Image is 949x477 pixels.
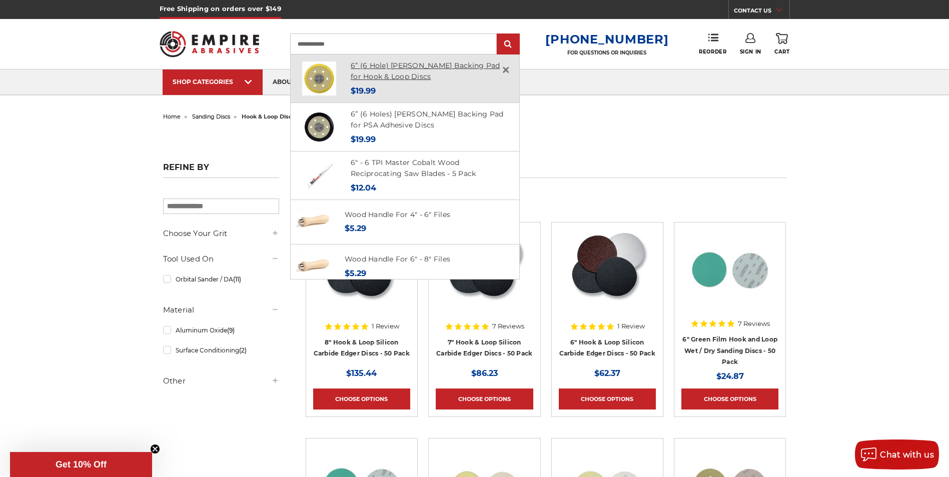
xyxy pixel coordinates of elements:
span: $135.44 [346,368,377,378]
span: 7 Reviews [738,320,770,327]
span: $5.29 [345,223,366,233]
span: (11) [233,275,241,283]
a: Wood Handle For 6" - 8" Files [345,254,450,263]
img: 6-inch 60-grit green film hook and loop sanding discs with fast cutting aluminum oxide for coarse... [690,229,770,309]
span: (9) [227,326,235,334]
span: $62.37 [594,368,620,378]
a: Cart [774,33,789,55]
a: 6" - 6 TPI Master Cobalt Wood Reciprocating Saw Blades - 5 Pack [351,158,476,178]
span: 1 Review [617,323,645,329]
span: (2) [239,346,247,354]
h5: Refine by [163,162,279,178]
span: $19.99 [351,134,376,144]
h5: Tool Used On [163,253,279,265]
a: sanding discs [192,113,230,120]
a: [PHONE_NUMBER] [545,32,668,46]
a: 6” (6 Holes) [PERSON_NAME] Backing Pad for PSA Adhesive Discs [351,109,504,130]
a: Wood Handle For 4" - 6" Files [345,210,450,219]
span: $19.99 [351,86,376,95]
img: Silicon Carbide 6" Hook & Loop Edger Discs [567,229,648,309]
span: Cart [774,48,789,55]
div: Get 10% OffClose teaser [10,452,152,477]
a: 6-inch 60-grit green film hook and loop sanding discs with fast cutting aluminum oxide for coarse... [681,229,778,326]
h5: Material [163,304,279,316]
img: 6” (6 Holes) DA Sander Backing Pad for PSA Adhesive Discs [302,110,336,144]
span: $12.04 [351,183,376,192]
img: File Handle [296,205,330,239]
a: Reorder [699,33,726,54]
a: 6" Green Film Hook and Loop Wet / Dry Sanding Discs - 50 Pack [682,335,777,365]
a: Choose Options [436,388,533,409]
img: Empire Abrasives [160,24,260,63]
a: Choose Options [681,388,778,409]
a: Orbital Sander / DA [163,270,279,288]
div: SHOP CATEGORIES [173,78,253,85]
a: about us [263,69,315,95]
span: Sign In [740,48,761,55]
span: 1 Review [372,323,399,329]
h5: Other [163,375,279,387]
a: CONTACT US [734,5,789,19]
img: 6” (6 Hole) DA Sander Backing Pad for Hook & Loop Discs [302,61,336,95]
a: 6” (6 Hole) [PERSON_NAME] Backing Pad for Hook & Loop Discs [351,61,500,81]
a: 6" Hook & Loop Silicon Carbide Edger Discs - 50 Pack [559,338,655,357]
span: $24.87 [716,371,744,381]
a: Close [498,62,514,78]
a: 8" Hook & Loop Silicon Carbide Edger Discs - 50 Pack [314,338,410,357]
h1: hook & loop discs [303,156,786,178]
span: $86.23 [471,368,498,378]
p: FOR QUESTIONS OR INQUIRIES [545,49,668,56]
span: Reorder [699,48,726,55]
a: home [163,113,181,120]
h5: Choose Your Grit [163,227,279,239]
button: Close teaser [150,444,160,454]
span: Chat with us [880,450,934,459]
a: Choose Options [313,388,410,409]
img: File Handle [296,250,330,283]
img: 6" reciprocating blade for wood [302,158,336,192]
a: Surface Conditioning [163,341,279,359]
button: Chat with us [855,439,939,469]
a: Choose Options [559,388,656,409]
a: 7" Hook & Loop Silicon Carbide Edger Discs - 50 Pack [436,338,532,357]
span: hook & loop discs [242,113,295,120]
span: × [501,60,510,79]
span: $5.29 [345,268,366,278]
a: Silicon Carbide 6" Hook & Loop Edger Discs [559,229,656,326]
input: Submit [498,34,518,54]
a: Aluminum Oxide [163,321,279,339]
span: 7 Reviews [492,323,524,329]
span: Get 10% Off [56,459,107,469]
